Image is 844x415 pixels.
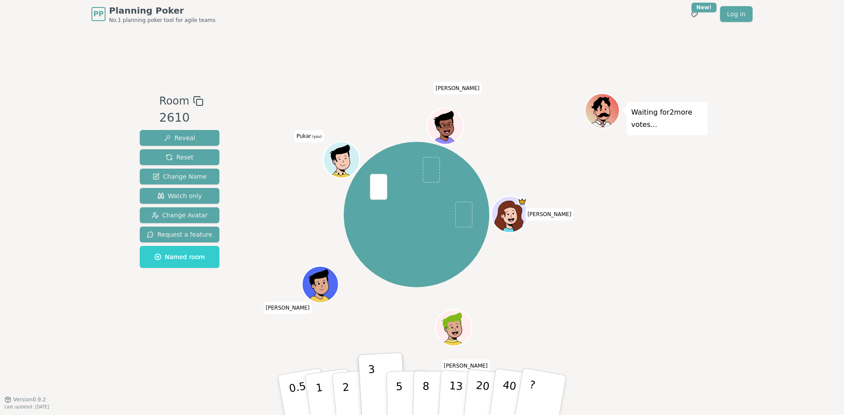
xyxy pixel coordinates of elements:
span: Version 0.9.2 [13,396,46,403]
button: Version0.9.2 [4,396,46,403]
div: 2610 [159,109,203,127]
a: Log in [720,6,753,22]
button: Reset [140,149,219,165]
button: Request a feature [140,227,219,242]
div: New! [691,3,717,12]
button: Change Avatar [140,207,219,223]
span: (you) [311,135,322,139]
span: Room [159,93,189,109]
span: Click to change your name [442,360,490,372]
span: Click to change your name [525,208,574,220]
span: Click to change your name [294,130,324,143]
span: Click to change your name [433,82,482,94]
span: Named room [154,253,205,261]
button: Reveal [140,130,219,146]
p: 3 [368,363,378,411]
span: PP [93,9,103,19]
span: Click to change your name [264,302,312,314]
button: Watch only [140,188,219,204]
a: PPPlanning PokerNo.1 planning poker tool for agile teams [91,4,215,24]
span: Watch only [157,191,202,200]
span: Request a feature [147,230,212,239]
button: Named room [140,246,219,268]
span: Sukriti is the host [517,197,527,206]
span: Reveal [164,134,195,142]
span: Reset [166,153,193,162]
span: Change Name [153,172,207,181]
button: Change Name [140,169,219,184]
button: Click to change your avatar [324,143,359,177]
span: Last updated: [DATE] [4,404,49,409]
span: Planning Poker [109,4,215,17]
p: Waiting for 2 more votes... [631,106,703,131]
span: No.1 planning poker tool for agile teams [109,17,215,24]
span: Change Avatar [152,211,208,220]
button: New! [687,6,702,22]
